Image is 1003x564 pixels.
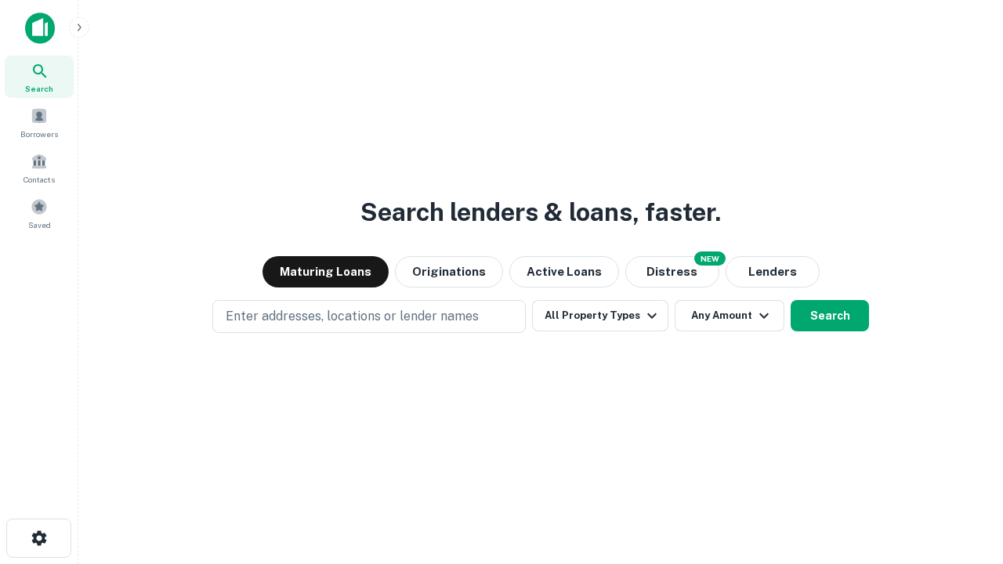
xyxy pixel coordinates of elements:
[5,192,74,234] a: Saved
[360,193,721,231] h3: Search lenders & loans, faster.
[625,256,719,287] button: Search distressed loans with lien and other non-mortgage details.
[726,256,820,287] button: Lenders
[675,300,784,331] button: Any Amount
[395,256,503,287] button: Originations
[5,56,74,98] a: Search
[5,101,74,143] a: Borrowers
[509,256,619,287] button: Active Loans
[226,307,479,326] p: Enter addresses, locations or lender names
[694,251,726,266] div: NEW
[25,13,55,44] img: capitalize-icon.png
[212,300,526,333] button: Enter addresses, locations or lender names
[925,439,1003,514] iframe: Chat Widget
[28,219,51,231] span: Saved
[532,300,668,331] button: All Property Types
[25,82,53,95] span: Search
[20,128,58,140] span: Borrowers
[24,173,55,186] span: Contacts
[5,146,74,189] a: Contacts
[263,256,389,287] button: Maturing Loans
[791,300,869,331] button: Search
